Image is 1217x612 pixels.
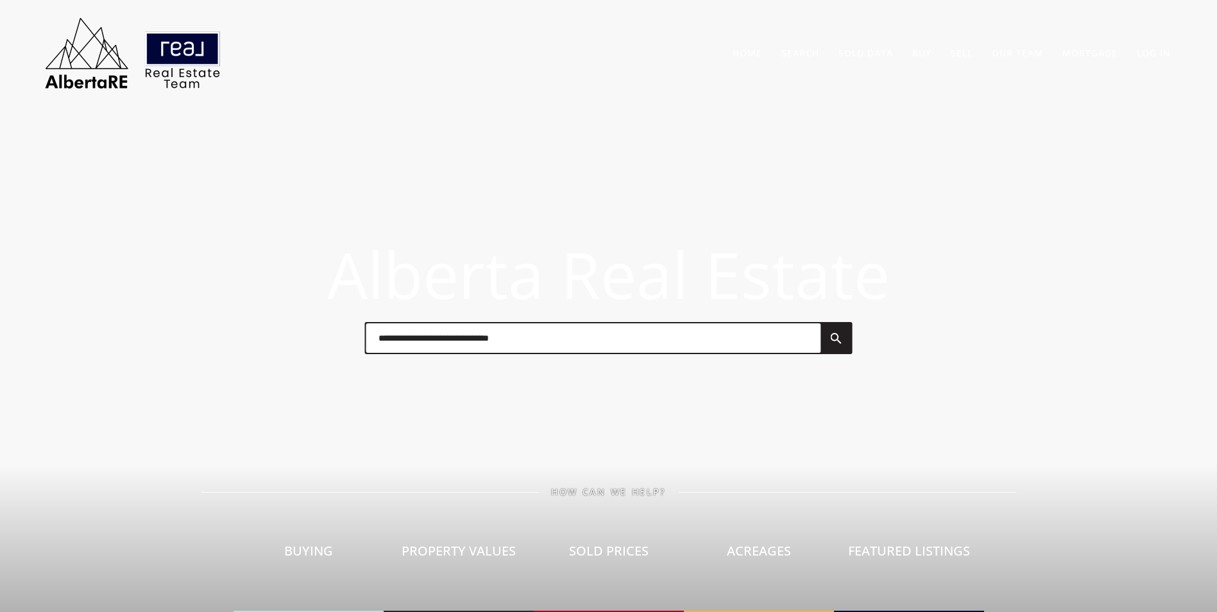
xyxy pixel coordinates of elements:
[834,497,984,612] a: Featured Listings
[402,542,516,559] span: Property Values
[992,47,1043,59] a: Our Team
[781,47,819,59] a: Search
[37,13,229,93] img: AlbertaRE Real Estate Team | Real Broker
[1062,47,1118,59] a: Mortgage
[848,542,970,559] span: Featured Listings
[684,497,834,612] a: Acreages
[838,47,893,59] a: Sold Data
[534,497,684,612] a: Sold Prices
[284,542,333,559] span: Buying
[384,497,534,612] a: Property Values
[1137,47,1171,59] a: Log In
[234,497,384,612] a: Buying
[569,542,649,559] span: Sold Prices
[912,47,932,59] a: Buy
[727,542,791,559] span: Acreages
[951,47,973,59] a: Sell
[733,47,762,59] a: Home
